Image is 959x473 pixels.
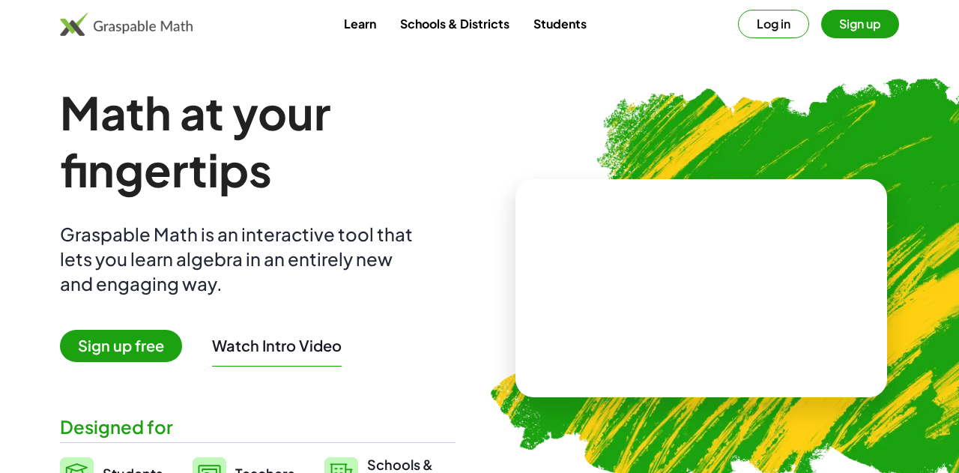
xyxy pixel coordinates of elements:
h1: Math at your fingertips [60,84,456,198]
button: Sign up [821,10,899,38]
div: Designed for [60,415,456,439]
span: Sign up free [60,330,182,362]
a: Students [521,10,599,37]
div: Graspable Math is an interactive tool that lets you learn algebra in an entirely new and engaging... [60,222,420,296]
button: Watch Intro Video [212,336,342,355]
video: What is this? This is dynamic math notation. Dynamic math notation plays a central role in how Gr... [589,232,814,344]
a: Schools & Districts [388,10,521,37]
button: Log in [738,10,809,38]
a: Learn [332,10,388,37]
